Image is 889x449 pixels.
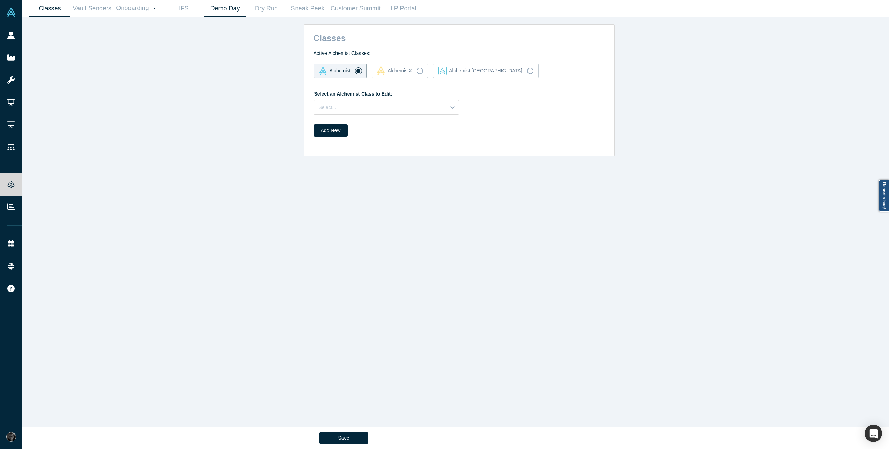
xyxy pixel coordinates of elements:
[70,0,114,17] a: Vault Senders
[319,432,368,444] button: Save
[377,66,412,75] div: AlchemistX
[879,180,889,212] a: Report a bug!
[383,0,424,17] a: LP Portal
[328,0,383,17] a: Customer Summit
[246,0,287,17] a: Dry Run
[114,0,163,16] a: Onboarding
[163,0,204,17] a: IFS
[29,0,70,17] a: Classes
[6,7,16,17] img: Alchemist Vault Logo
[287,0,328,17] a: Sneak Peek
[319,67,351,75] div: Alchemist
[314,88,392,98] label: Select an Alchemist Class to Edit:
[6,432,16,442] img: Rami Chousein's Account
[314,124,348,137] button: Add New
[314,50,605,56] h4: Active Alchemist Classes:
[204,0,246,17] a: Demo Day
[377,66,385,75] img: alchemistx Vault Logo
[319,67,327,75] img: alchemist Vault Logo
[438,67,447,75] img: alchemist_aj Vault Logo
[306,30,614,43] h2: Classes
[438,67,522,75] div: Alchemist [GEOGRAPHIC_DATA]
